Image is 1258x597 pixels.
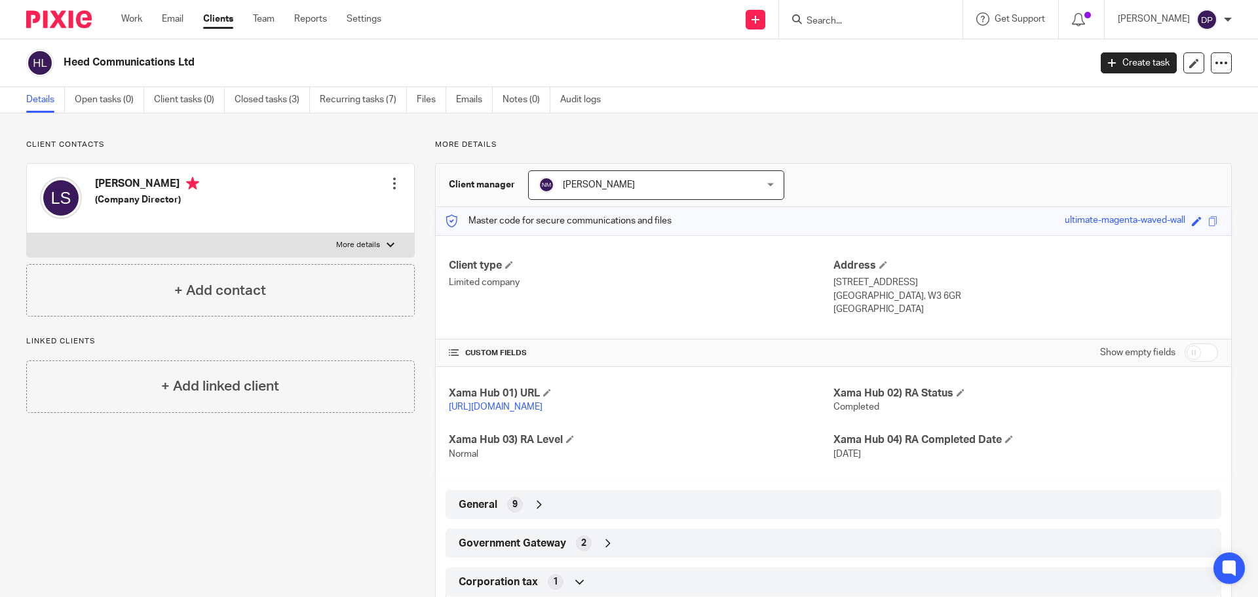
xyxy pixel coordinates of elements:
p: Linked clients [26,336,415,347]
span: 1 [553,575,558,588]
span: Government Gateway [459,537,566,550]
p: Master code for secure communications and files [446,214,672,227]
span: 9 [512,498,518,511]
a: Recurring tasks (7) [320,87,407,113]
h4: Client type [449,259,833,273]
a: Closed tasks (3) [235,87,310,113]
a: Open tasks (0) [75,87,144,113]
img: svg%3E [40,177,82,219]
p: [GEOGRAPHIC_DATA] [833,303,1218,316]
a: Work [121,12,142,26]
a: Create task [1101,52,1177,73]
p: More details [336,240,380,250]
p: [STREET_ADDRESS] [833,276,1218,289]
p: More details [435,140,1232,150]
span: Normal [449,450,478,459]
a: Emails [456,87,493,113]
a: Client tasks (0) [154,87,225,113]
label: Show empty fields [1100,346,1175,359]
h4: Address [833,259,1218,273]
h5: (Company Director) [95,193,199,206]
a: Reports [294,12,327,26]
h4: Xama Hub 02) RA Status [833,387,1218,400]
a: Files [417,87,446,113]
a: Audit logs [560,87,611,113]
a: Notes (0) [503,87,550,113]
img: svg%3E [1196,9,1217,30]
a: Team [253,12,275,26]
div: ultimate-magenta-waved-wall [1065,214,1185,229]
h4: + Add contact [174,280,266,301]
span: 2 [581,537,586,550]
span: Corporation tax [459,575,538,589]
span: General [459,498,497,512]
a: Clients [203,12,233,26]
img: Pixie [26,10,92,28]
p: [GEOGRAPHIC_DATA], W3 6GR [833,290,1218,303]
span: [PERSON_NAME] [563,180,635,189]
p: Limited company [449,276,833,289]
i: Primary [186,177,199,190]
h4: + Add linked client [161,376,279,396]
a: Settings [347,12,381,26]
input: Search [805,16,923,28]
a: Details [26,87,65,113]
p: Client contacts [26,140,415,150]
h4: Xama Hub 01) URL [449,387,833,400]
a: [URL][DOMAIN_NAME] [449,402,543,412]
img: svg%3E [26,49,54,77]
h3: Client manager [449,178,515,191]
h4: [PERSON_NAME] [95,177,199,193]
h4: Xama Hub 03) RA Level [449,433,833,447]
span: Completed [833,402,879,412]
p: [PERSON_NAME] [1118,12,1190,26]
img: svg%3E [539,177,554,193]
span: Get Support [995,14,1045,24]
h4: Xama Hub 04) RA Completed Date [833,433,1218,447]
a: Email [162,12,183,26]
h2: Heed Communications Ltd [64,56,877,69]
span: [DATE] [833,450,861,459]
h4: CUSTOM FIELDS [449,348,833,358]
